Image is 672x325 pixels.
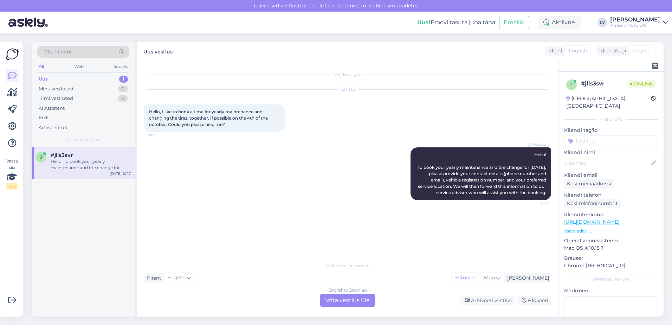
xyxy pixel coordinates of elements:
[39,76,48,83] div: Uus
[167,274,186,282] span: English
[564,211,658,218] p: Klienditeekond
[67,136,100,143] span: Uued vestlused
[564,219,619,225] a: [URL][DOMAIN_NAME]
[652,63,658,69] img: zendesk
[418,152,547,195] span: Hello! To book your yearly maintenance and tire change for [DATE], please provide your contact de...
[484,274,495,281] span: Muu
[538,16,581,29] div: Aktiivne
[146,132,173,138] span: 10:17
[517,296,551,305] div: Blokeeri
[564,159,650,167] input: Lisa nimi
[51,158,131,171] div: Hello! To book your yearly maintenance and tire change for [DATE], please provide your contact de...
[73,62,85,71] div: Web
[597,18,607,27] div: LV
[39,124,67,131] div: Arhiveeritud
[6,183,18,190] div: 2 / 3
[144,86,551,93] div: [DATE]
[118,85,128,93] div: 0
[39,114,49,121] div: Kõik
[610,17,660,23] div: [PERSON_NAME]
[564,135,658,146] input: Lisa tag
[564,244,658,252] p: Mac OS X 10.15.7
[564,127,658,134] p: Kliendi tag'id
[504,274,549,282] div: [PERSON_NAME]
[39,85,73,93] div: Minu vestlused
[144,71,551,78] div: Vestlus algas
[610,17,668,28] a: [PERSON_NAME]Amserv Auto OÜ
[118,95,128,102] div: 0
[564,262,658,269] p: Chrome [TECHNICAL_ID]
[596,47,626,55] div: Klienditugi
[320,294,375,307] div: Võta vestlus üle
[452,273,480,283] div: Estonian
[417,18,496,27] div: Proovi tasuta juba täna:
[119,76,128,83] div: 1
[112,62,129,71] div: Socials
[417,19,431,26] b: Uus!
[627,80,656,88] span: Online
[143,46,173,56] label: Uus vestlus
[39,105,65,112] div: AI Assistent
[564,191,658,199] p: Kliendi telefon
[564,179,614,189] div: Küsi meiliaadressi
[144,263,551,269] div: Valige keel ja vastake
[6,158,18,190] div: Vaata siia
[51,152,73,158] span: #jlls3svr
[110,171,131,176] div: [DATE] 10:17
[564,255,658,262] p: Brauser
[564,116,658,122] div: Kliendi info
[564,237,658,244] p: Operatsioonisüsteem
[569,47,587,55] span: English
[564,149,658,156] p: Kliendi nimi
[499,16,529,29] button: Emailid
[564,276,658,283] div: [PERSON_NAME]
[149,109,269,127] span: Hello, I like to book a time for yearly maintenance and changing the tires, together. If possible...
[40,154,42,160] span: j
[328,287,367,293] div: English to Estonian
[39,95,73,102] div: Tiimi vestlused
[632,47,651,55] span: English
[610,23,660,28] div: Amserv Auto OÜ
[44,48,72,56] span: Otsi kliente
[6,47,19,61] img: Askly Logo
[564,199,621,208] div: Küsi telefoninumbrit
[460,296,515,305] div: Arhiveeri vestlus
[37,62,45,71] div: All
[566,95,651,110] div: [GEOGRAPHIC_DATA], [GEOGRAPHIC_DATA]
[523,200,549,206] span: 10:17
[564,287,658,294] p: Märkmed
[564,172,658,179] p: Kliendi email
[545,47,563,55] div: Klient
[570,82,573,87] span: j
[564,228,658,234] p: Vaata edasi ...
[144,274,161,282] div: Klient
[581,79,627,88] div: # jlls3svr
[523,142,549,147] span: AI Assistent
